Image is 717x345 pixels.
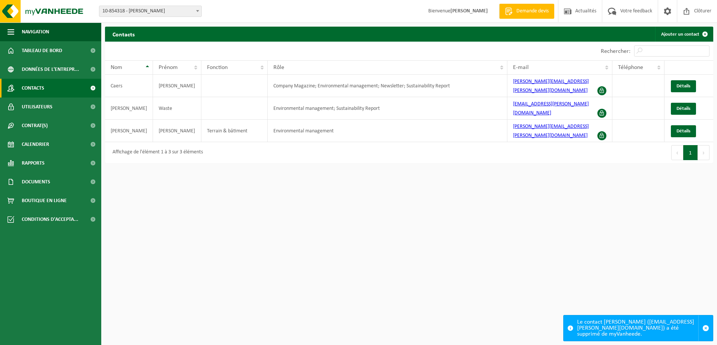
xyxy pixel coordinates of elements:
span: Rôle [273,64,284,70]
span: Conditions d'accepta... [22,210,78,229]
a: [PERSON_NAME][EMAIL_ADDRESS][PERSON_NAME][DOMAIN_NAME] [513,79,589,93]
td: [PERSON_NAME] [153,120,201,142]
td: Caers [105,75,153,97]
td: [PERSON_NAME] [105,120,153,142]
div: Le contact [PERSON_NAME] ([EMAIL_ADDRESS][PERSON_NAME][DOMAIN_NAME]) a été supprimé de myVanheede. [577,315,698,341]
span: Téléphone [618,64,643,70]
label: Rechercher: [601,48,630,54]
span: Utilisateurs [22,97,52,116]
a: [EMAIL_ADDRESS][PERSON_NAME][DOMAIN_NAME] [513,101,589,116]
a: Détails [671,125,696,137]
a: Détails [671,80,696,92]
span: Contacts [22,79,44,97]
td: Environmental management; Sustainability Report [268,97,508,120]
span: Boutique en ligne [22,191,67,210]
span: Rapports [22,154,45,172]
span: Prénom [159,64,178,70]
span: Données de l'entrepr... [22,60,79,79]
td: Terrain & bâtiment [201,120,267,142]
span: Calendrier [22,135,49,154]
a: Demande devis [499,4,554,19]
a: Ajouter un contact [655,27,712,42]
span: Détails [676,129,690,133]
td: Environmental management [268,120,508,142]
span: Navigation [22,22,49,41]
a: Détails [671,103,696,115]
span: Documents [22,172,50,191]
div: Affichage de l'élément 1 à 3 sur 3 éléments [109,146,203,159]
td: Company Magazine; Environmental management; Newsletter; Sustainability Report [268,75,508,97]
button: 1 [683,145,698,160]
span: Détails [676,84,690,88]
span: E-mail [513,64,529,70]
td: [PERSON_NAME] [105,97,153,120]
span: 10-854318 - ELIA BRESSOUX - BRESSOUX [99,6,202,17]
button: Previous [671,145,683,160]
span: 10-854318 - ELIA BRESSOUX - BRESSOUX [99,6,201,16]
strong: [PERSON_NAME] [450,8,488,14]
span: Fonction [207,64,228,70]
span: Nom [111,64,122,70]
a: [PERSON_NAME][EMAIL_ADDRESS][PERSON_NAME][DOMAIN_NAME] [513,124,589,138]
td: Waste [153,97,201,120]
td: [PERSON_NAME] [153,75,201,97]
span: Détails [676,106,690,111]
h2: Contacts [105,27,142,41]
span: Demande devis [514,7,550,15]
span: Contrat(s) [22,116,48,135]
button: Next [698,145,709,160]
span: Tableau de bord [22,41,62,60]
